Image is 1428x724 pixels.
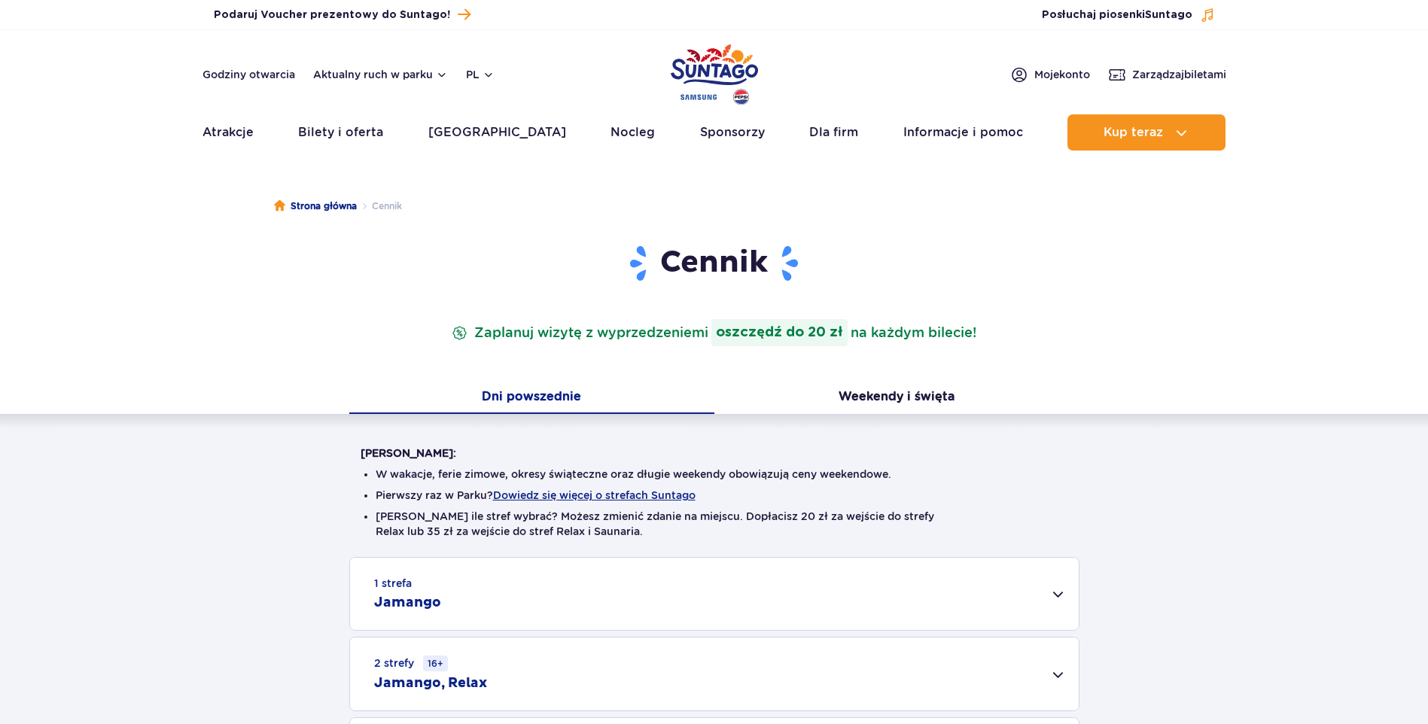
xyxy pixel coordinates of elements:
button: Kup teraz [1067,114,1226,151]
a: Podaruj Voucher prezentowy do Suntago! [214,5,470,25]
p: Zaplanuj wizytę z wyprzedzeniem na każdym bilecie! [449,319,979,346]
a: Zarządzajbiletami [1108,65,1226,84]
button: Dni powszednie [349,382,714,414]
small: 2 strefy [374,656,448,671]
a: Sponsorzy [700,114,765,151]
strong: oszczędź do 20 zł [711,319,848,346]
button: pl [466,67,495,82]
a: Atrakcje [202,114,254,151]
span: Podaruj Voucher prezentowy do Suntago! [214,8,450,23]
a: Park of Poland [671,38,758,107]
a: Godziny otwarcia [202,67,295,82]
a: Dla firm [809,114,858,151]
button: Weekendy i święta [714,382,1079,414]
button: Aktualny ruch w parku [313,68,448,81]
small: 16+ [423,656,448,671]
a: Bilety i oferta [298,114,383,151]
h1: Cennik [361,244,1068,283]
button: Dowiedz się więcej o strefach Suntago [493,489,696,501]
span: Suntago [1145,10,1192,20]
a: Nocleg [610,114,655,151]
a: Strona główna [274,199,357,214]
button: Posłuchaj piosenkiSuntago [1042,8,1215,23]
small: 1 strefa [374,576,412,591]
a: [GEOGRAPHIC_DATA] [428,114,566,151]
li: Pierwszy raz w Parku? [376,488,1053,503]
li: [PERSON_NAME] ile stref wybrać? Możesz zmienić zdanie na miejscu. Dopłacisz 20 zł za wejście do s... [376,509,1053,539]
h2: Jamango [374,594,441,612]
a: Mojekonto [1010,65,1090,84]
span: Kup teraz [1104,126,1163,139]
span: Posłuchaj piosenki [1042,8,1192,23]
span: Moje konto [1034,67,1090,82]
span: Zarządzaj biletami [1132,67,1226,82]
h2: Jamango, Relax [374,674,487,692]
li: W wakacje, ferie zimowe, okresy świąteczne oraz długie weekendy obowiązują ceny weekendowe. [376,467,1053,482]
strong: [PERSON_NAME]: [361,447,456,459]
li: Cennik [357,199,402,214]
a: Informacje i pomoc [903,114,1023,151]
